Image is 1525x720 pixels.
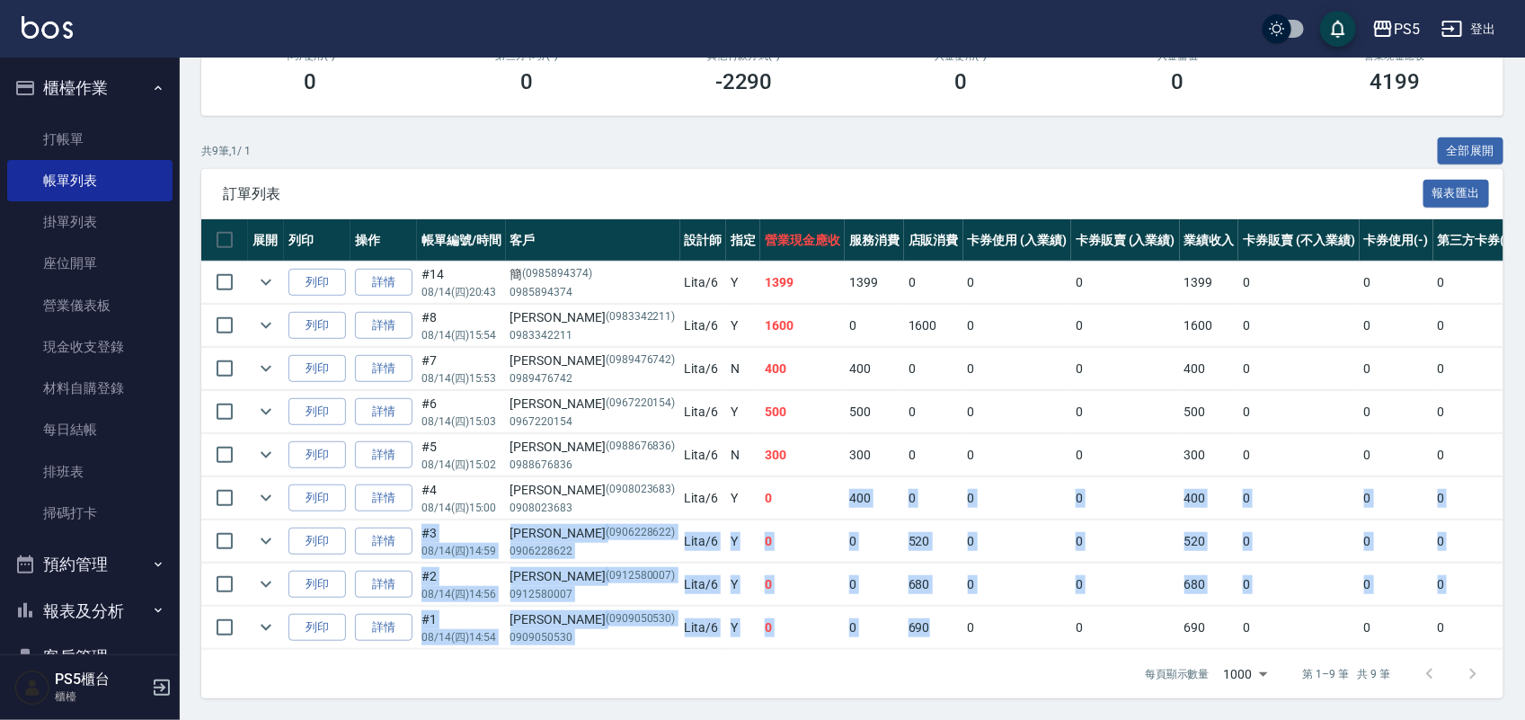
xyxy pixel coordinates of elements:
p: 0985894374 [510,284,676,300]
p: 0989476742 [510,370,676,387]
td: 0 [1433,564,1520,606]
button: expand row [253,571,279,598]
td: Y [726,520,760,563]
p: 08/14 (四) 15:54 [421,327,501,343]
button: 列印 [288,441,346,469]
p: (0983342211) [606,308,676,327]
h3: 0 [1172,69,1184,94]
h3: 0 [304,69,316,94]
th: 操作 [350,219,417,262]
button: 列印 [288,269,346,297]
p: 08/14 (四) 15:00 [421,500,501,516]
td: #1 [417,607,506,649]
a: 材料自購登錄 [7,368,173,409]
p: 0906228622 [510,543,676,559]
td: 0 [1360,477,1433,520]
td: Lita /6 [680,564,727,606]
div: 1000 [1217,650,1274,698]
td: 0 [904,391,963,433]
td: 0 [1360,434,1433,476]
td: Lita /6 [680,262,727,304]
a: 詳情 [355,614,412,642]
div: [PERSON_NAME] [510,481,676,500]
button: 報表匯出 [1423,180,1490,208]
button: expand row [253,528,279,555]
td: 1399 [1180,262,1239,304]
button: expand row [253,441,279,468]
td: 0 [1433,434,1520,476]
p: 櫃檯 [55,689,146,705]
td: #3 [417,520,506,563]
td: Lita /6 [680,305,727,347]
h3: 4199 [1370,69,1420,94]
div: 簡 [510,265,676,284]
td: 0 [1071,391,1180,433]
h3: 0 [954,69,967,94]
p: 08/14 (四) 15:53 [421,370,501,387]
td: 300 [1180,434,1239,476]
td: 0 [760,520,845,563]
td: 680 [1180,564,1239,606]
div: [PERSON_NAME] [510,567,676,586]
td: 0 [1238,520,1359,563]
a: 掛單列表 [7,201,173,243]
td: 300 [845,434,904,476]
td: 0 [904,434,963,476]
div: [PERSON_NAME] [510,610,676,629]
p: 0988676836 [510,457,676,473]
img: Logo [22,16,73,39]
td: 0 [760,607,845,649]
td: 0 [963,305,1072,347]
td: Y [726,305,760,347]
td: 0 [963,262,1072,304]
th: 服務消費 [845,219,904,262]
th: 卡券使用(-) [1360,219,1433,262]
td: 0 [1238,348,1359,390]
div: [PERSON_NAME] [510,438,676,457]
p: 0912580007 [510,586,676,602]
td: 400 [1180,348,1239,390]
td: 0 [1238,434,1359,476]
p: 08/14 (四) 14:59 [421,543,501,559]
td: 0 [1360,262,1433,304]
td: 300 [760,434,845,476]
a: 打帳單 [7,119,173,160]
h3: -2290 [715,69,773,94]
button: 列印 [288,528,346,556]
td: 0 [1433,348,1520,390]
th: 展開 [248,219,284,262]
a: 掃碼打卡 [7,493,173,534]
td: 0 [904,477,963,520]
td: Lita /6 [680,477,727,520]
a: 現金收支登錄 [7,326,173,368]
button: expand row [253,269,279,296]
td: #4 [417,477,506,520]
td: Y [726,477,760,520]
td: 0 [1071,520,1180,563]
a: 帳單列表 [7,160,173,201]
button: PS5 [1365,11,1427,48]
button: expand row [253,614,279,641]
button: 列印 [288,355,346,383]
p: 0983342211 [510,327,676,343]
td: 500 [845,391,904,433]
td: 0 [963,520,1072,563]
td: 1600 [904,305,963,347]
td: 400 [1180,477,1239,520]
td: 0 [963,434,1072,476]
td: 0 [1360,348,1433,390]
td: 690 [904,607,963,649]
td: #2 [417,564,506,606]
p: (0967220154) [606,395,676,413]
td: #6 [417,391,506,433]
h5: PS5櫃台 [55,671,146,689]
td: #8 [417,305,506,347]
button: save [1320,11,1356,47]
td: 520 [904,520,963,563]
a: 營業儀表板 [7,285,173,326]
td: 0 [1071,348,1180,390]
th: 卡券使用 (入業績) [963,219,1072,262]
div: [PERSON_NAME] [510,395,676,413]
td: 400 [845,477,904,520]
div: PS5 [1394,18,1420,40]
